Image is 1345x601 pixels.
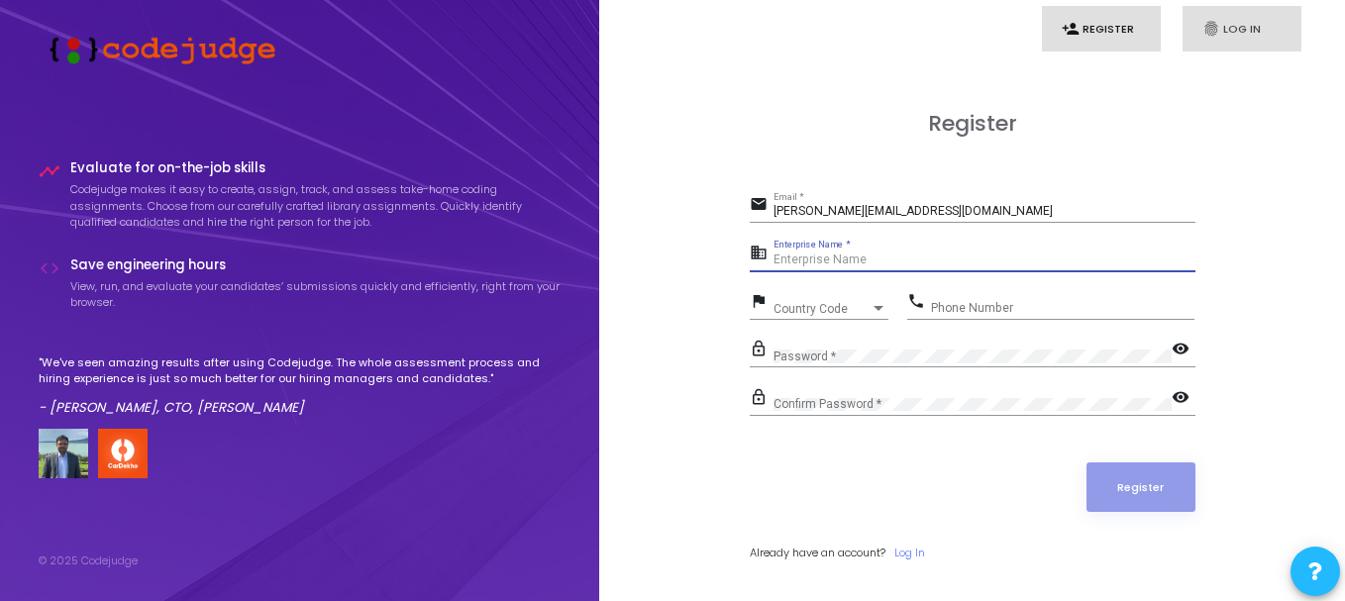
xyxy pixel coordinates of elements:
[774,253,1195,267] input: Enterprise Name
[39,354,562,387] p: "We've seen amazing results after using Codejudge. The whole assessment process and hiring experi...
[70,181,562,231] p: Codejudge makes it easy to create, assign, track, and assess take-home coding assignments. Choose...
[1202,20,1220,38] i: fingerprint
[1172,339,1195,362] mat-icon: visibility
[894,545,925,561] a: Log In
[70,257,562,273] h4: Save engineering hours
[39,398,304,417] em: - [PERSON_NAME], CTO, [PERSON_NAME]
[750,387,774,411] mat-icon: lock_outline
[70,278,562,311] p: View, run, and evaluate your candidates’ submissions quickly and efficiently, right from your bro...
[98,429,148,478] img: company-logo
[907,291,931,315] mat-icon: phone
[750,243,774,266] mat-icon: business
[39,160,60,182] i: timeline
[1042,6,1161,52] a: person_addRegister
[39,552,138,569] div: © 2025 Codejudge
[1172,387,1195,411] mat-icon: visibility
[1062,20,1080,38] i: person_add
[750,111,1195,137] h3: Register
[39,429,88,478] img: user image
[1183,6,1301,52] a: fingerprintLog In
[1086,462,1195,512] button: Register
[774,205,1195,219] input: Email
[774,303,871,315] span: Country Code
[931,301,1194,315] input: Phone Number
[750,545,885,560] span: Already have an account?
[750,339,774,362] mat-icon: lock_outline
[39,257,60,279] i: code
[70,160,562,176] h4: Evaluate for on-the-job skills
[750,291,774,315] mat-icon: flag
[750,194,774,218] mat-icon: email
